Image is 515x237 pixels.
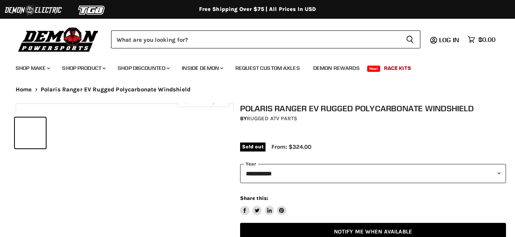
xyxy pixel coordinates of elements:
span: Click to expand [181,98,225,104]
div: by [240,114,506,123]
button: IMAGE thumbnail [15,118,46,148]
span: Polaris Ranger EV Rugged Polycarbonate Windshield [41,86,190,93]
a: Inside Demon [176,60,228,76]
aside: Share this: [240,195,287,216]
img: Demon Electric Logo 2 [4,3,63,18]
a: Request Custom Axles [230,60,306,76]
span: New! [367,66,380,72]
a: Shop Make [10,60,55,76]
a: Race Kits [378,60,417,76]
span: $0.00 [478,36,495,43]
span: From: $324.00 [271,143,311,150]
a: Shop Product [56,60,110,76]
a: $0.00 [464,34,499,45]
button: Search [400,30,420,48]
a: Demon Rewards [307,60,366,76]
span: Sold out [240,143,266,151]
img: Demon Powersports [16,25,101,53]
select: year [240,164,506,183]
span: Log in [439,36,459,44]
a: Home [16,86,32,93]
a: Log in [436,36,464,43]
ul: Main menu [10,57,493,76]
h1: Polaris Ranger EV Rugged Polycarbonate Windshield [240,103,506,113]
img: TGB Logo 2 [63,3,121,18]
input: Search [111,30,400,48]
span: Share this: [240,195,268,201]
a: Rugged ATV Parts [247,115,297,122]
form: Product [111,30,420,48]
a: Shop Discounted [112,60,174,76]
